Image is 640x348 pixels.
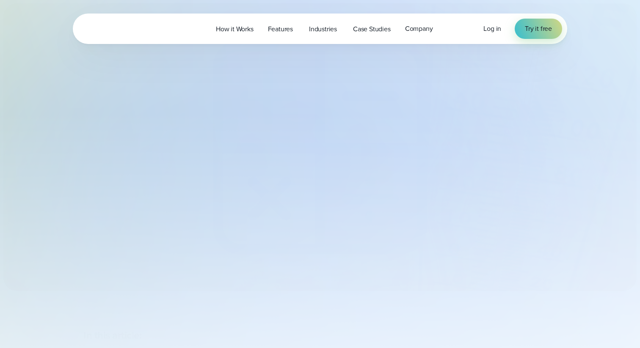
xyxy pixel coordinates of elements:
a: How it Works [209,20,261,38]
a: Log in [483,24,501,34]
a: Try it free [515,19,562,39]
span: Case Studies [353,24,391,34]
span: Industries [309,24,337,34]
a: Case Studies [346,20,398,38]
span: How it Works [216,24,254,34]
span: Log in [483,24,501,33]
span: Company [405,24,433,34]
span: Features [268,24,293,34]
span: Try it free [525,24,552,34]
